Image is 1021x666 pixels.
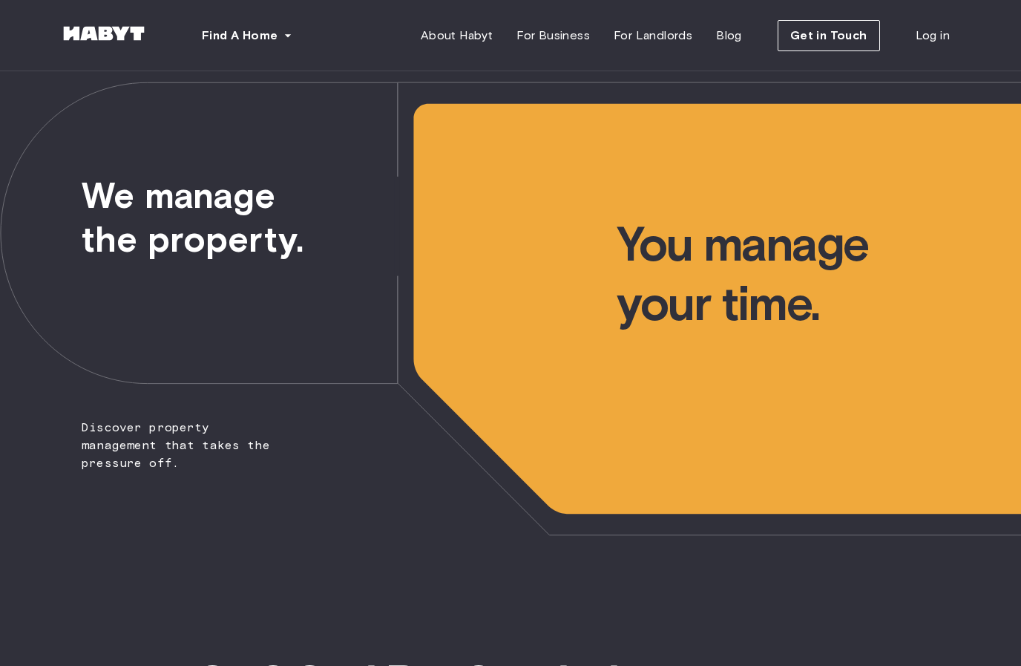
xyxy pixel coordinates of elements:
span: Log in [916,27,950,45]
span: For Landlords [614,27,692,45]
a: For Business [505,21,602,50]
span: Find A Home [202,27,278,45]
span: About Habyt [421,27,493,45]
span: For Business [516,27,590,45]
span: Blog [716,27,742,45]
a: For Landlords [602,21,704,50]
img: Habyt [59,26,148,41]
a: Blog [704,21,754,50]
span: You manage your time. [617,71,1021,333]
button: Get in Touch [778,20,880,51]
a: Log in [904,21,962,50]
span: Get in Touch [790,27,867,45]
button: Find A Home [190,21,304,50]
a: About Habyt [409,21,505,50]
